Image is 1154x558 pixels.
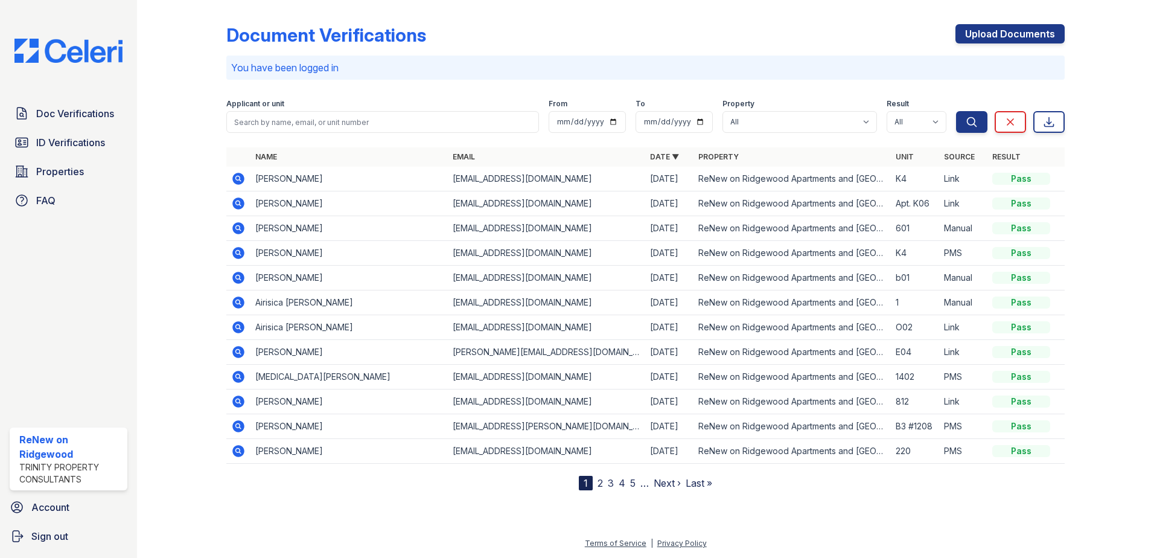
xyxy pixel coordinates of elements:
[657,539,707,548] a: Privacy Policy
[5,524,132,548] a: Sign out
[722,99,754,109] label: Property
[693,241,891,266] td: ReNew on Ridgewood Apartments and [GEOGRAPHIC_DATA]
[645,290,693,315] td: [DATE]
[5,495,132,519] a: Account
[645,439,693,464] td: [DATE]
[645,340,693,365] td: [DATE]
[992,396,1050,408] div: Pass
[645,191,693,216] td: [DATE]
[891,439,939,464] td: 220
[891,390,939,414] td: 812
[992,346,1050,358] div: Pass
[645,414,693,439] td: [DATE]
[693,340,891,365] td: ReNew on Ridgewood Apartments and [GEOGRAPHIC_DATA]
[226,99,284,109] label: Applicant or unit
[654,477,681,489] a: Next ›
[693,216,891,241] td: ReNew on Ridgewood Apartments and [GEOGRAPHIC_DATA]
[992,420,1050,432] div: Pass
[250,241,448,266] td: [PERSON_NAME]
[448,290,645,315] td: [EMAIL_ADDRESS][DOMAIN_NAME]
[630,477,636,489] a: 5
[579,476,593,490] div: 1
[448,439,645,464] td: [EMAIL_ADDRESS][DOMAIN_NAME]
[448,266,645,290] td: [EMAIL_ADDRESS][DOMAIN_NAME]
[255,152,277,161] a: Name
[693,191,891,216] td: ReNew on Ridgewood Apartments and [GEOGRAPHIC_DATA]
[36,106,114,121] span: Doc Verifications
[19,432,123,461] div: ReNew on Ridgewood
[250,266,448,290] td: [PERSON_NAME]
[448,216,645,241] td: [EMAIL_ADDRESS][DOMAIN_NAME]
[939,340,987,365] td: Link
[36,164,84,179] span: Properties
[250,191,448,216] td: [PERSON_NAME]
[992,272,1050,284] div: Pass
[891,414,939,439] td: B3 #1208
[10,188,127,213] a: FAQ
[10,130,127,155] a: ID Verifications
[453,152,475,161] a: Email
[645,365,693,390] td: [DATE]
[619,477,625,489] a: 4
[608,477,614,489] a: 3
[448,315,645,340] td: [EMAIL_ADDRESS][DOMAIN_NAME]
[944,152,975,161] a: Source
[19,461,123,486] div: Trinity Property Consultants
[887,99,909,109] label: Result
[636,99,645,109] label: To
[645,167,693,191] td: [DATE]
[250,414,448,439] td: [PERSON_NAME]
[891,266,939,290] td: b01
[686,477,712,489] a: Last »
[226,111,539,133] input: Search by name, email, or unit number
[693,439,891,464] td: ReNew on Ridgewood Apartments and [GEOGRAPHIC_DATA]
[992,297,1050,309] div: Pass
[939,315,987,340] td: Link
[693,365,891,390] td: ReNew on Ridgewood Apartments and [GEOGRAPHIC_DATA]
[226,24,426,46] div: Document Verifications
[31,500,69,515] span: Account
[650,152,679,161] a: Date ▼
[939,191,987,216] td: Link
[250,167,448,191] td: [PERSON_NAME]
[250,365,448,390] td: [MEDICAL_DATA][PERSON_NAME]
[5,39,132,63] img: CE_Logo_Blue-a8612792a0a2168367f1c8372b55b34899dd931a85d93a1a3d3e32e68fde9ad4.png
[645,390,693,414] td: [DATE]
[448,365,645,390] td: [EMAIL_ADDRESS][DOMAIN_NAME]
[992,152,1021,161] a: Result
[250,340,448,365] td: [PERSON_NAME]
[891,315,939,340] td: O02
[698,152,739,161] a: Property
[693,390,891,414] td: ReNew on Ridgewood Apartments and [GEOGRAPHIC_DATA]
[448,414,645,439] td: [EMAIL_ADDRESS][PERSON_NAME][DOMAIN_NAME]
[645,266,693,290] td: [DATE]
[645,216,693,241] td: [DATE]
[448,191,645,216] td: [EMAIL_ADDRESS][DOMAIN_NAME]
[598,477,603,489] a: 2
[250,439,448,464] td: [PERSON_NAME]
[891,191,939,216] td: Apt. K06
[448,340,645,365] td: [PERSON_NAME][EMAIL_ADDRESS][DOMAIN_NAME]
[992,197,1050,210] div: Pass
[36,135,105,150] span: ID Verifications
[36,193,56,208] span: FAQ
[231,60,1060,75] p: You have been logged in
[939,390,987,414] td: Link
[891,216,939,241] td: 601
[250,290,448,315] td: Airisica [PERSON_NAME]
[645,241,693,266] td: [DATE]
[939,216,987,241] td: Manual
[939,266,987,290] td: Manual
[891,290,939,315] td: 1
[896,152,914,161] a: Unit
[549,99,567,109] label: From
[939,365,987,390] td: PMS
[693,290,891,315] td: ReNew on Ridgewood Apartments and [GEOGRAPHIC_DATA]
[10,101,127,126] a: Doc Verifications
[939,241,987,266] td: PMS
[939,414,987,439] td: PMS
[585,539,646,548] a: Terms of Service
[448,241,645,266] td: [EMAIL_ADDRESS][DOMAIN_NAME]
[645,315,693,340] td: [DATE]
[693,315,891,340] td: ReNew on Ridgewood Apartments and [GEOGRAPHIC_DATA]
